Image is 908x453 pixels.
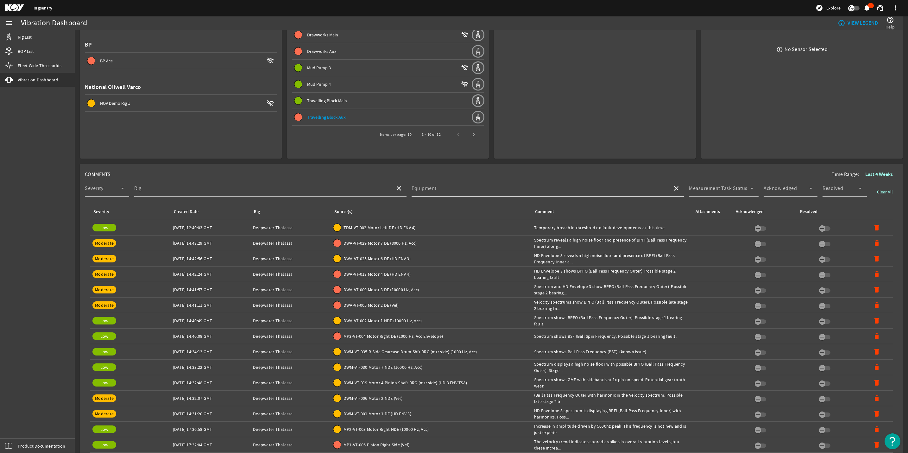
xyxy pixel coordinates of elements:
span: Travelling Block Main [307,98,347,104]
button: Mud Pump 3 [292,60,471,76]
mat-label: Measurement Task Status [689,185,747,192]
mat-icon: delete [873,394,880,402]
div: Severity [93,208,109,215]
span: Low [100,349,109,355]
span: Mud Pump 4 [307,81,331,87]
span: Drawworks Aux [307,48,336,54]
button: more_vert [888,0,903,16]
mat-icon: delete [873,224,880,231]
span: Rig List [18,34,32,40]
span: DWM-VT-001 Motor 1 DE (HD ENV 3) [344,411,411,417]
div: Deepwater Thalassa [253,286,328,293]
div: [DATE] 14:31:20 GMT [173,411,248,417]
mat-icon: delete [873,239,880,247]
button: VIEW LEGEND [835,17,880,29]
button: Travelling Block Aux [292,109,471,125]
div: Time Range: [832,169,898,180]
div: [DATE] 14:43:29 GMT [173,240,248,246]
span: Drawworks Main [307,32,338,38]
button: NOV Demo Rig 1 [85,95,277,111]
mat-icon: delete [873,410,880,418]
mat-icon: menu [5,19,13,27]
span: Low [100,333,109,339]
div: Comment [534,208,687,215]
span: Low [100,426,109,432]
mat-icon: delete [873,270,880,278]
div: [DATE] 17:32:04 GMT [173,442,248,448]
div: Deepwater Thalassa [253,380,328,386]
mat-icon: delete [873,286,880,293]
mat-icon: delete [873,348,880,355]
span: Moderate [95,287,114,293]
a: Rigsentry [34,5,52,11]
span: Low [100,442,109,448]
mat-icon: delete [873,379,880,387]
div: HD Envelope 3 spectrum is displaying BPFI (Ball Pass Frequency Inner) with harmonics. Poss... [534,407,690,420]
span: Explore [826,5,841,11]
div: Created Date [174,208,199,215]
span: DWA-VT-009 Motor 3 DE (10000 Hz, Acc) [344,286,419,293]
span: Moderate [95,395,114,401]
mat-icon: delete [873,363,880,371]
div: Deepwater Thalassa [253,240,328,246]
div: Deepwater Thalassa [253,364,328,370]
div: National Oilwell Varco [85,79,277,95]
mat-icon: info_outline [838,19,843,27]
b: VIEW LEGEND [848,20,878,26]
input: Select a Rig [134,187,390,195]
mat-icon: delete [873,255,880,262]
span: DWA-VT-029 Motor 7 DE (8000 Hz, Acc) [344,240,417,246]
div: Spectrum shows BPFO (Ball Pass Frequency Outer). Possible stage 1 bearing fault. [534,314,690,327]
span: MP3-VT-004 Motor Right DE (1000 Hz, Acc Envelope) [344,333,443,339]
span: Mud Pump 3 [307,65,331,71]
div: Created Date [173,208,246,215]
div: [DATE] 14:32:07 GMT [173,395,248,401]
div: Items per page: [380,131,406,138]
button: Last 4 Weeks [860,169,898,180]
span: Moderate [95,271,114,277]
mat-icon: delete [873,317,880,324]
div: Resolved [799,208,856,215]
span: TDM-VT-002 Motor Left DE (HD ENV 4) [344,224,416,231]
mat-icon: delete [873,425,880,433]
div: No Sensor Selected [785,46,828,53]
span: DWM-VT-035 B-Side Gearcase Drum Shft BRG (mtr side) (1000 Hz, Acc) [344,349,477,355]
div: [DATE] 14:40:08 GMT [173,333,248,339]
span: Low [100,364,109,370]
div: [DATE] 17:36:58 GMT [173,426,248,432]
div: [DATE] 14:42:56 GMT [173,255,248,262]
span: Fleet Wide Thresholds [18,62,61,69]
mat-icon: wifi_off [461,31,469,39]
mat-label: Rig [134,185,142,192]
div: Rig [253,208,326,215]
span: Low [100,318,109,324]
div: [DATE] 14:42:24 GMT [173,271,248,277]
input: Select Equipment [412,187,667,195]
div: Source(s) [333,208,527,215]
mat-label: Acknowledged [764,185,797,192]
div: Deepwater Thalassa [253,271,328,277]
span: DWM-VT-006 Motor 2 NDE (Vel) [344,395,402,401]
mat-icon: wifi_off [461,80,469,88]
button: Explore [813,3,843,13]
span: BP Ace [100,58,113,64]
mat-label: Severity [85,185,103,192]
mat-icon: support_agent [876,4,884,12]
div: Deepwater Thalassa [253,426,328,432]
div: Deepwater Thalassa [253,442,328,448]
span: Clear All [877,189,893,195]
div: 10 [407,131,412,138]
div: [DATE] 14:41:11 GMT [173,302,248,308]
span: DWA-VT-002 Motor 1 NDE (10000 Hz, Acc) [344,318,422,324]
mat-icon: explore [816,4,823,12]
span: MP1-VT-006 Pinion Right Side (Vel) [344,442,410,448]
div: Attachments [696,208,720,215]
mat-icon: wifi_off [267,57,274,65]
div: Resolved [800,208,817,215]
span: Moderate [95,411,114,417]
div: Spectrum displays a high noise floor with possible BPFO (Ball Pass Frequency Outer). Stage... [534,361,690,374]
div: Spectrum shows BSF (Ball Spin Frequency. Possible stage 1 bearing fault. [534,333,690,339]
mat-label: Equipment [412,185,437,192]
div: Acknowledged [735,208,791,215]
span: Vibration Dashboard [18,77,58,83]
